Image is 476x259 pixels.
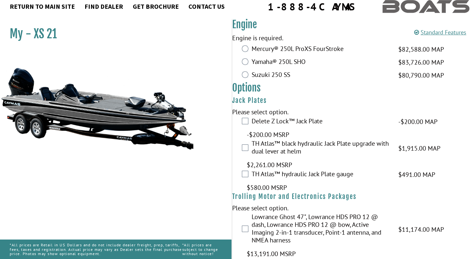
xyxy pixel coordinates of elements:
[232,192,476,201] h4: Trolling Motor and Electronics Packages
[232,18,476,31] h3: Engine
[252,58,390,67] label: Yamaha® 250L SHO
[247,249,296,259] span: $13,191.00 MSRP
[247,130,289,140] span: -$200.00 MSRP
[252,117,390,127] label: Delete Z Lock™ Jack Plate
[398,44,444,54] span: $82,588.00 MAP
[232,82,476,94] h3: Options
[414,29,466,36] a: Standard Features
[130,2,182,11] a: Get Brochure
[81,2,126,11] a: Find Dealer
[252,213,390,246] label: Lowrance Ghost 47", Lowrance HDS PRO 12 @ dash, Lowrance HDS PRO 12 @ bow, Active Imaging 2-in-1 ...
[232,203,476,213] div: Please select option.
[398,143,440,153] span: $1,915.00 MAP
[10,27,215,41] h1: My - XS 21
[252,170,390,179] label: TH Atlas™ hydraulic Jack Plate gauge
[252,71,390,80] label: Suzuki 250 SS
[398,225,444,234] span: $11,174.00 MAP
[10,240,182,259] p: *All prices are Retail in US Dollars and do not include dealer freight, prep, tariffs, fees, taxe...
[398,117,437,127] span: -$200.00 MAP
[232,33,476,43] div: Engine is required.
[6,2,78,11] a: Return to main site
[247,160,292,170] span: $2,261.00 MSRP
[232,96,476,105] h4: Jack Plates
[232,107,476,117] div: Please select option.
[268,2,357,12] div: 1-888-4CAYMAS
[252,45,390,54] label: Mercury® 250L ProXS FourStroke
[398,70,444,80] span: $80,790.00 MAP
[398,170,435,179] span: $491.00 MAP
[182,240,222,259] p: *All prices are subject to change without notice!
[185,2,228,11] a: Contact Us
[252,140,390,157] label: TH Atlas™ black hydraulic Jack Plate upgrade with dual lever at helm
[247,183,287,192] span: $580.00 MSRP
[398,57,444,67] span: $83,726.00 MAP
